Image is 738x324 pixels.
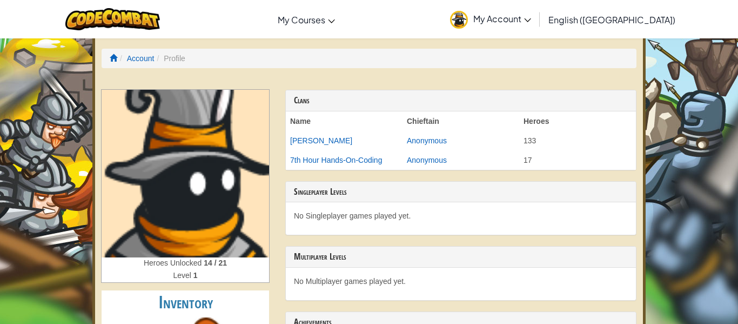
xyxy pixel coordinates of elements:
strong: 1 [193,271,198,280]
h3: Clans [294,96,628,105]
span: English ([GEOGRAPHIC_DATA]) [548,14,675,25]
td: 133 [519,131,636,150]
span: My Courses [278,14,325,25]
td: 17 [519,150,636,170]
p: No Multiplayer games played yet. [294,276,628,287]
a: English ([GEOGRAPHIC_DATA]) [543,5,681,34]
a: Account [127,54,155,63]
a: My Courses [272,5,340,34]
a: Anonymous [407,136,447,145]
span: Heroes Unlocked [144,259,204,267]
img: avatar [450,11,468,29]
li: Profile [154,53,185,64]
a: 7th Hour Hands-On-Coding [290,156,382,164]
th: Heroes [519,111,636,131]
a: Anonymous [407,156,447,164]
a: [PERSON_NAME] [290,136,352,145]
img: CodeCombat logo [65,8,160,30]
span: My Account [473,13,531,24]
h3: Singleplayer Levels [294,187,628,197]
h2: Inventory [102,290,269,315]
span: Level [173,271,193,280]
th: Name [286,111,402,131]
strong: 14 / 21 [204,259,227,267]
th: Chieftain [402,111,519,131]
p: No Singleplayer games played yet. [294,210,628,221]
h3: Multiplayer Levels [294,252,628,262]
a: My Account [445,2,536,36]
